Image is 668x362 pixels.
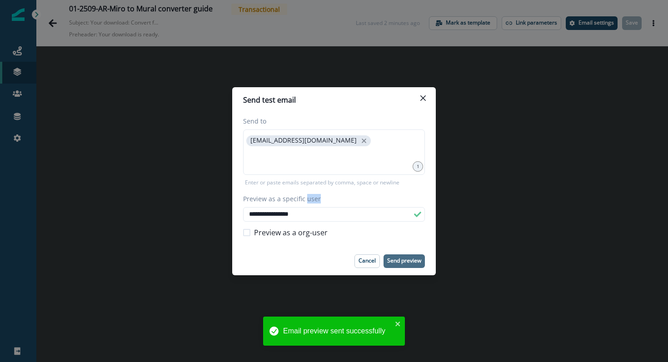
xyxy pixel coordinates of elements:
[359,136,369,145] button: close
[243,179,401,187] p: Enter or paste emails separated by comma, space or newline
[413,161,423,172] div: 1
[359,258,376,264] p: Cancel
[395,320,401,327] button: close
[384,254,425,268] button: Send preview
[243,94,296,105] p: Send test email
[243,194,419,203] label: Preview as a specific user
[416,91,430,105] button: Close
[250,137,357,144] p: [EMAIL_ADDRESS][DOMAIN_NAME]
[243,116,419,126] label: Send to
[387,258,421,264] p: Send preview
[254,227,328,238] span: Preview as a org-user
[283,326,392,337] div: Email preview sent successfully
[354,254,380,268] button: Cancel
